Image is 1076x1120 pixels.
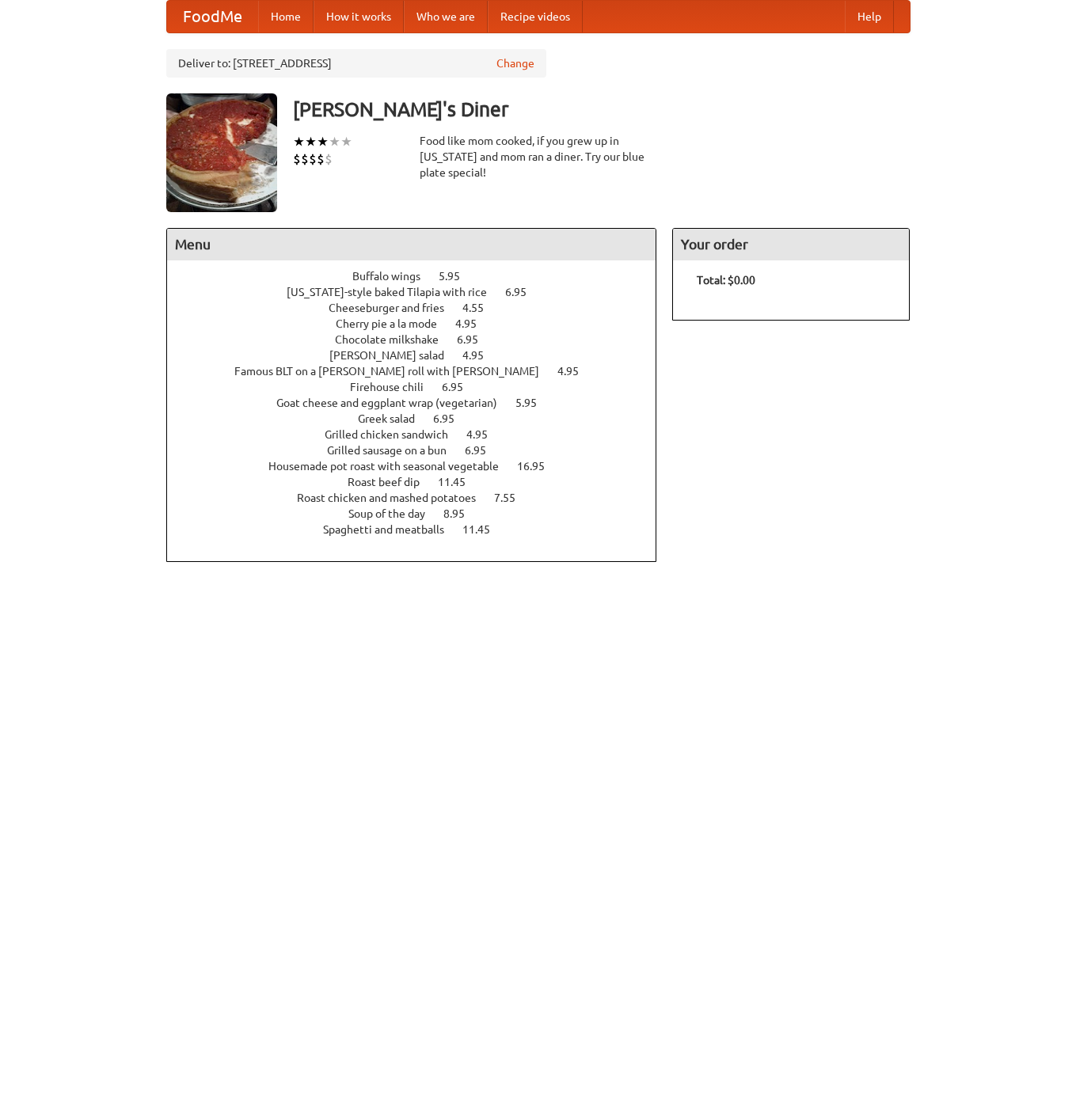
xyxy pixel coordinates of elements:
[457,333,494,346] span: 6.95
[317,150,325,168] li: $
[496,55,534,71] a: Change
[268,460,515,473] span: Housemade pot roast with seasonal vegetable
[350,381,492,393] a: Firehouse chili 6.95
[433,412,470,425] span: 6.95
[462,523,506,536] span: 11.45
[420,133,657,180] div: Food like mom cooked, if you grew up in [US_STATE] and mom ran a diner. Try our blue plate special!
[287,286,556,298] a: [US_STATE]-style baked Tilapia with rice 6.95
[335,333,454,346] span: Chocolate milkshake
[465,444,502,457] span: 6.95
[325,150,333,168] li: $
[297,492,492,504] span: Roast chicken and mashed potatoes
[305,133,317,150] li: ★
[515,397,553,409] span: 5.95
[845,1,894,32] a: Help
[293,93,911,125] h3: [PERSON_NAME]'s Diner
[167,1,258,32] a: FoodMe
[438,476,481,488] span: 11.45
[557,365,595,378] span: 4.95
[352,270,436,283] span: Buffalo wings
[327,444,515,457] a: Grilled sausage on a bun 6.95
[325,428,464,441] span: Grilled chicken sandwich
[488,1,583,32] a: Recipe videos
[348,476,495,488] a: Roast beef dip 11.45
[327,444,462,457] span: Grilled sausage on a bun
[329,349,513,362] a: [PERSON_NAME] salad 4.95
[309,150,317,168] li: $
[335,333,508,346] a: Chocolate milkshake 6.95
[293,150,301,168] li: $
[348,507,441,520] span: Soup of the day
[336,317,506,330] a: Cherry pie a la mode 4.95
[350,381,439,393] span: Firehouse chili
[336,317,453,330] span: Cherry pie a la mode
[329,349,460,362] span: [PERSON_NAME] salad
[443,507,481,520] span: 8.95
[673,229,909,260] h4: Your order
[348,476,435,488] span: Roast beef dip
[314,1,404,32] a: How it works
[323,523,460,536] span: Spaghetti and meatballs
[293,133,305,150] li: ★
[404,1,488,32] a: Who we are
[329,133,340,150] li: ★
[697,274,755,287] b: Total: $0.00
[325,428,517,441] a: Grilled chicken sandwich 4.95
[517,460,561,473] span: 16.95
[329,302,460,314] span: Cheeseburger and fries
[268,460,574,473] a: Housemade pot roast with seasonal vegetable 16.95
[466,428,504,441] span: 4.95
[505,286,542,298] span: 6.95
[462,349,500,362] span: 4.95
[442,381,479,393] span: 6.95
[358,412,431,425] span: Greek salad
[166,49,546,78] div: Deliver to: [STREET_ADDRESS]
[348,507,494,520] a: Soup of the day 8.95
[301,150,309,168] li: $
[352,270,489,283] a: Buffalo wings 5.95
[494,492,531,504] span: 7.55
[323,523,519,536] a: Spaghetti and meatballs 11.45
[317,133,329,150] li: ★
[462,302,500,314] span: 4.55
[234,365,555,378] span: Famous BLT on a [PERSON_NAME] roll with [PERSON_NAME]
[340,133,352,150] li: ★
[276,397,566,409] a: Goat cheese and eggplant wrap (vegetarian) 5.95
[166,93,277,212] img: angular.jpg
[276,397,513,409] span: Goat cheese and eggplant wrap (vegetarian)
[287,286,503,298] span: [US_STATE]-style baked Tilapia with rice
[439,270,476,283] span: 5.95
[329,302,513,314] a: Cheeseburger and fries 4.55
[297,492,545,504] a: Roast chicken and mashed potatoes 7.55
[358,412,484,425] a: Greek salad 6.95
[258,1,314,32] a: Home
[455,317,492,330] span: 4.95
[167,229,656,260] h4: Menu
[234,365,608,378] a: Famous BLT on a [PERSON_NAME] roll with [PERSON_NAME] 4.95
